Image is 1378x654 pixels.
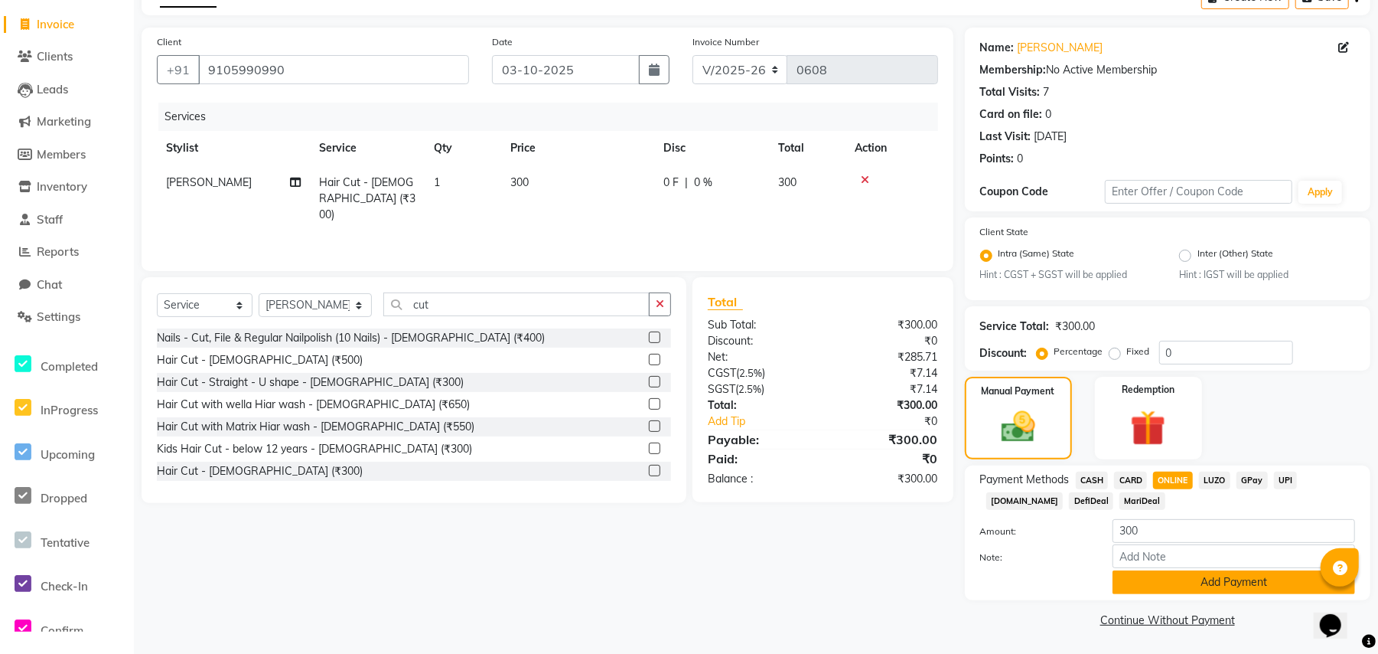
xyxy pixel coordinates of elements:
[1153,472,1193,489] span: ONLINE
[319,175,415,221] span: Hair Cut - [DEMOGRAPHIC_DATA] (₹300)
[692,35,759,49] label: Invoice Number
[4,309,130,326] a: Settings
[1122,383,1174,397] label: Redemption
[769,131,845,165] th: Total
[1056,319,1096,335] div: ₹300.00
[980,345,1028,361] div: Discount:
[157,397,470,413] div: Hair Cut with wella Hiar wash - [DEMOGRAPHIC_DATA] (₹650)
[37,49,73,64] span: Clients
[980,106,1043,123] div: Card on file:
[980,40,1015,56] div: Name:
[980,225,1029,239] label: Client State
[1112,519,1355,543] input: Amount
[696,365,823,381] div: ( )
[663,175,679,191] span: 0 F
[991,407,1046,446] img: _cash.svg
[157,352,363,368] div: Hair Cut - [DEMOGRAPHIC_DATA] (₹500)
[1018,40,1103,56] a: [PERSON_NAME]
[1314,593,1363,639] iframe: chat widget
[708,366,736,380] span: CGST
[37,212,63,227] span: Staff
[1112,571,1355,594] button: Add Payment
[1236,472,1268,489] span: GPay
[157,330,545,346] div: Nails - Cut, File & Regular Nailpolish (10 Nails) - [DEMOGRAPHIC_DATA] (₹400)
[37,277,62,292] span: Chat
[696,317,823,333] div: Sub Total:
[157,55,200,84] button: +91
[310,131,425,165] th: Service
[37,17,74,31] span: Invoice
[696,397,823,414] div: Total:
[157,35,181,49] label: Client
[694,175,712,191] span: 0 %
[41,491,87,505] span: Dropped
[4,16,130,34] a: Invoice
[434,175,440,189] span: 1
[708,382,735,396] span: SGST
[823,471,949,487] div: ₹300.00
[41,403,98,417] span: InProgress
[1114,472,1147,489] span: CARD
[844,414,950,430] div: ₹0
[980,319,1050,335] div: Service Total:
[968,613,1367,629] a: Continue Without Payment
[510,175,529,189] span: 300
[980,268,1156,282] small: Hint : CGST + SGST will be applied
[980,84,1041,100] div: Total Visits:
[41,359,98,374] span: Completed
[166,175,252,189] span: [PERSON_NAME]
[823,317,949,333] div: ₹300.00
[198,55,469,84] input: Search by Name/Mobile/Email/Code
[980,151,1015,167] div: Points:
[696,381,823,397] div: ( )
[1018,151,1024,167] div: 0
[1044,84,1050,100] div: 7
[4,113,130,131] a: Marketing
[157,419,474,435] div: Hair Cut with Matrix Hiar wash - [DEMOGRAPHIC_DATA] (₹550)
[823,430,949,449] div: ₹300.00
[157,374,464,391] div: Hair Cut - Straight - U shape - [DEMOGRAPHIC_DATA] (₹300)
[739,367,762,379] span: 2.5%
[157,441,472,457] div: Kids Hair Cut - below 12 years - [DEMOGRAPHIC_DATA] (₹300)
[980,184,1105,200] div: Coupon Code
[492,35,513,49] label: Date
[1298,181,1342,204] button: Apply
[4,276,130,294] a: Chat
[1197,247,1273,265] label: Inter (Other) State
[845,131,938,165] th: Action
[696,414,844,430] a: Add Tip
[1112,544,1355,568] input: Add Note
[425,131,501,165] th: Qty
[1076,472,1109,489] span: CASH
[4,146,130,164] a: Members
[1046,106,1052,123] div: 0
[980,472,1070,488] span: Payment Methods
[823,365,949,381] div: ₹7.14
[823,333,949,349] div: ₹0
[41,623,83,638] span: Confirm
[37,309,80,324] span: Settings
[1069,492,1113,510] span: DefiDeal
[654,131,769,165] th: Disc
[778,175,797,189] span: 300
[1054,345,1103,358] label: Percentage
[37,244,79,259] span: Reports
[1199,472,1230,489] span: LUZO
[685,175,688,191] span: |
[986,492,1064,510] span: [DOMAIN_NAME]
[4,178,130,196] a: Inventory
[37,147,86,162] span: Members
[708,294,743,310] span: Total
[823,450,949,468] div: ₹0
[696,450,823,468] div: Paid:
[980,129,1031,145] div: Last Visit:
[158,103,950,131] div: Services
[4,48,130,66] a: Clients
[696,349,823,365] div: Net:
[1127,345,1150,358] label: Fixed
[4,211,130,229] a: Staff
[696,471,823,487] div: Balance :
[1034,129,1067,145] div: [DATE]
[969,551,1101,564] label: Note:
[37,82,68,96] span: Leads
